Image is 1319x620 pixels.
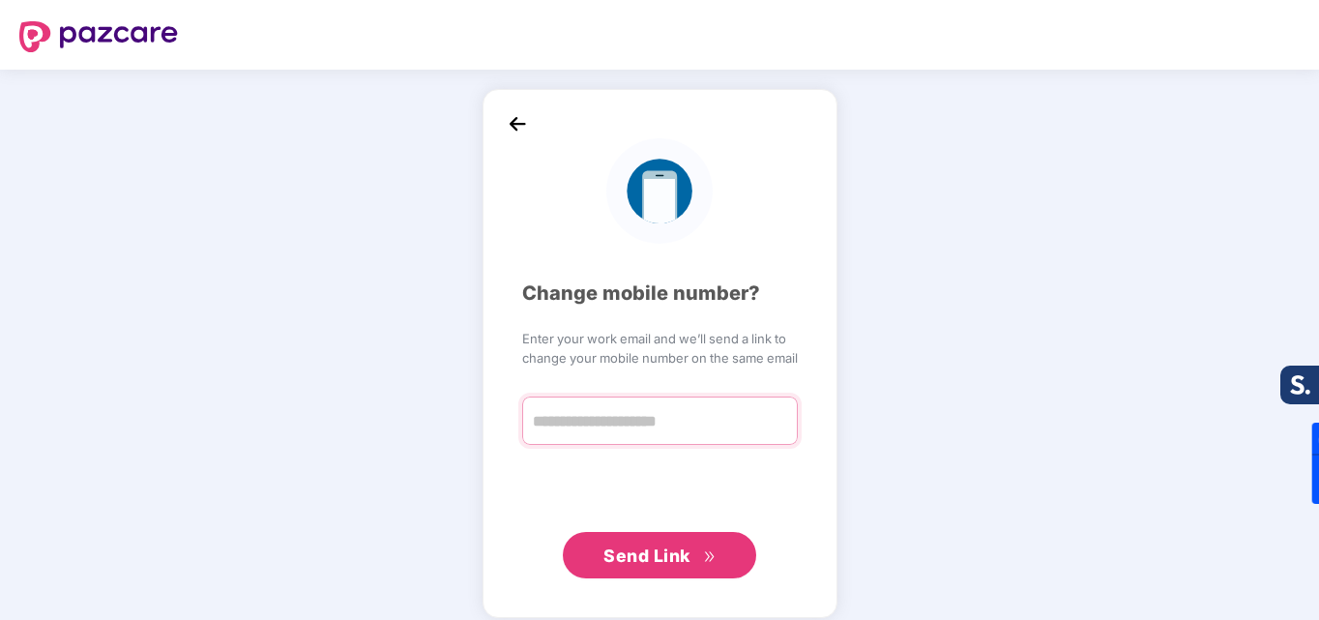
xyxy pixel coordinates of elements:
[522,279,798,309] div: Change mobile number?
[703,550,716,563] span: double-right
[606,138,712,244] img: logo
[522,348,798,368] span: change your mobile number on the same email
[522,329,798,348] span: Enter your work email and we’ll send a link to
[503,109,532,138] img: back_icon
[603,546,690,566] span: Send Link
[19,21,178,52] img: logo
[563,532,756,578] button: Send Linkdouble-right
